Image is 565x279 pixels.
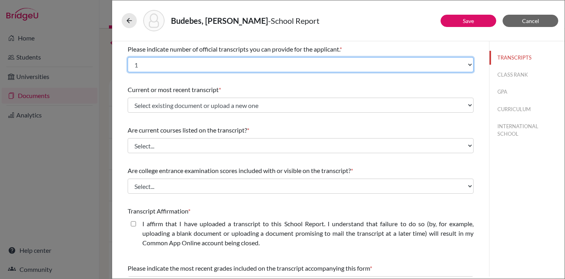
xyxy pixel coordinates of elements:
[268,16,319,25] span: - School Report
[128,264,370,272] span: Please indicate the most recent grades included on the transcript accompanying this form
[128,45,340,53] span: Please indicate number of official transcripts you can provide for the applicant.
[128,167,351,174] span: Are college entrance examination scores included with or visible on the transcript?
[489,85,565,99] button: GPA
[489,68,565,82] button: CLASS RANK
[489,119,565,141] button: INTERNATIONAL SCHOOL
[489,102,565,116] button: CURRICULUM
[128,126,247,134] span: Are current courses listed on the transcript?
[142,219,474,248] label: I affirm that I have uploaded a transcript to this School Report. I understand that failure to do...
[128,86,219,93] span: Current or most recent transcript
[171,16,268,25] strong: Budebes, [PERSON_NAME]
[128,207,188,215] span: Transcript Affirmation
[489,51,565,65] button: TRANSCRIPTS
